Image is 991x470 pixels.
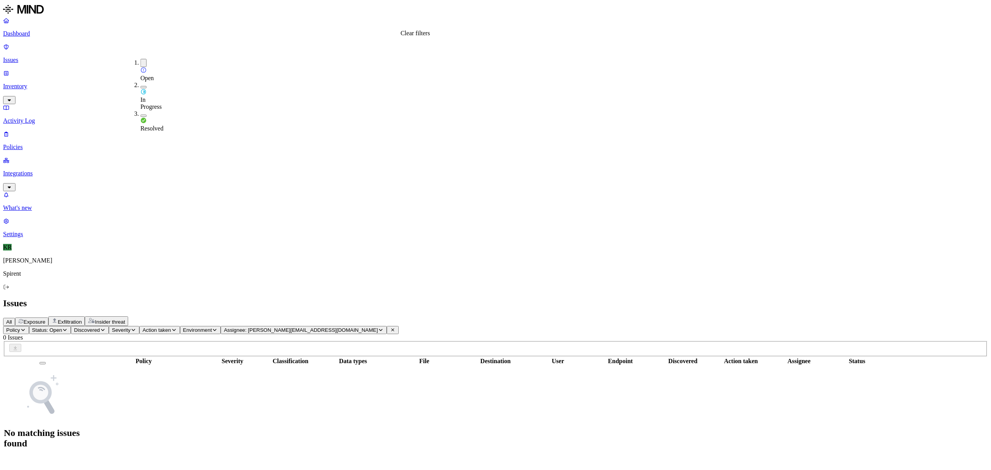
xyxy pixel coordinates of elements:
span: Exfiltration [58,319,82,325]
p: Dashboard [3,30,988,37]
div: Assignee [768,358,829,365]
span: KR [3,244,12,250]
p: Integrations [3,170,988,177]
div: Clear filters [401,30,430,37]
p: Spirent [3,270,988,277]
span: Exposure [24,319,45,325]
span: Policy [6,327,20,333]
p: Issues [3,57,988,63]
p: Inventory [3,83,988,90]
span: Action taken [142,327,171,333]
span: All [6,319,12,325]
span: Insider threat [95,319,125,325]
a: MIND [3,3,988,17]
span: Severity [112,327,130,333]
div: Destination [465,358,526,365]
a: Policies [3,130,988,151]
span: Discovered [74,327,100,333]
div: Classification [260,358,321,365]
img: status-in-progress.svg [141,89,147,95]
div: Status [831,358,883,365]
h1: No matching issues found [4,428,81,449]
div: File [385,358,464,365]
a: Dashboard [3,17,988,37]
p: Activity Log [3,117,988,124]
span: Open [141,75,154,81]
p: Policies [3,144,988,151]
a: Issues [3,43,988,63]
span: Environment [183,327,212,333]
div: Data types [322,358,383,365]
p: Settings [3,231,988,238]
div: Severity [206,358,259,365]
img: MIND [3,3,44,15]
span: In Progress [141,96,162,110]
button: Select all [39,362,46,364]
h2: Issues [3,298,988,309]
p: What's new [3,204,988,211]
img: NoSearchResult.svg [19,372,66,419]
a: Settings [3,218,988,238]
a: Integrations [3,157,988,190]
img: status-open.svg [141,67,147,73]
div: Endpoint [590,358,651,365]
span: 0 Issues [3,334,23,341]
div: Policy [82,358,205,365]
span: Assignee: [PERSON_NAME][EMAIL_ADDRESS][DOMAIN_NAME] [224,327,378,333]
a: What's new [3,191,988,211]
a: Activity Log [3,104,988,124]
img: status-resolved.svg [141,117,147,124]
div: Action taken [715,358,767,365]
a: Inventory [3,70,988,103]
span: Status: Open [32,327,62,333]
div: User [528,358,588,365]
span: Resolved [141,125,164,132]
div: Discovered [652,358,713,365]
